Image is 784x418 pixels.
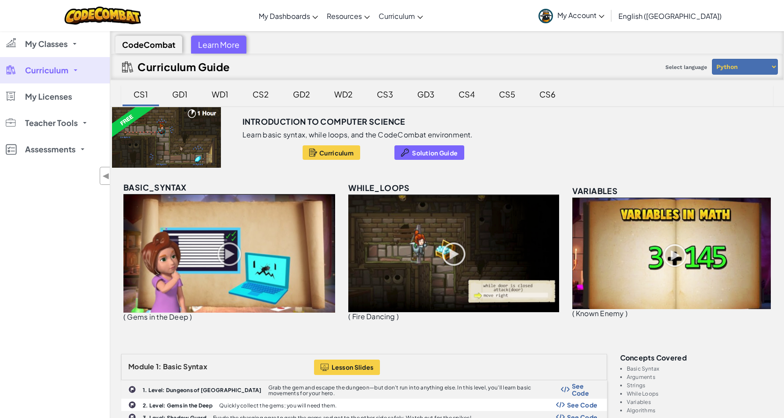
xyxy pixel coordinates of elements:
[143,387,262,393] b: 1. Level: Dungeons of [GEOGRAPHIC_DATA]
[567,401,598,408] span: See Code
[115,36,182,54] div: CodeCombat
[625,309,628,318] span: )
[322,4,374,28] a: Resources
[490,84,524,104] div: CS5
[128,362,155,371] span: Module
[121,380,607,399] a: 1. Level: Dungeons of [GEOGRAPHIC_DATA] Grab the gem and escape the dungeon—but don’t run into an...
[25,119,78,127] span: Teacher Tools
[242,130,473,139] p: Learn basic syntax, while loops, and the CodeCombat environment.
[531,84,564,104] div: CS6
[408,84,443,104] div: GD3
[128,401,136,409] img: IconChallengeLevel.svg
[379,11,415,21] span: Curriculum
[203,84,237,104] div: WD1
[561,386,570,393] img: Show Code Logo
[368,84,402,104] div: CS3
[662,61,711,74] span: Select language
[627,382,773,388] li: Strings
[314,360,380,375] button: Lesson Slides
[397,312,399,321] span: )
[123,194,335,313] img: basic_syntax_unlocked.png
[538,9,553,23] img: avatar
[25,93,72,101] span: My Licenses
[219,403,336,408] p: Quickly collect the gems; you will need them.
[556,402,565,408] img: Show Code Logo
[303,145,360,160] button: Curriculum
[123,182,187,192] span: basic_syntax
[627,391,773,396] li: While Loops
[242,115,405,128] h3: Introduction to Computer Science
[128,386,136,393] img: IconChallengeLevel.svg
[25,66,69,74] span: Curriculum
[284,84,319,104] div: GD2
[121,399,607,411] a: 2. Level: Gems in the Deep Quickly collect the gems; you will need them. Show Code Logo See Code
[123,312,126,321] span: (
[348,312,350,321] span: (
[627,407,773,413] li: Algorithms
[332,364,374,371] span: Lesson Slides
[137,61,230,73] h2: Curriculum Guide
[557,11,604,20] span: My Account
[450,84,484,104] div: CS4
[65,7,141,25] img: CodeCombat logo
[163,362,207,371] span: Basic Syntax
[627,374,773,380] li: Arguments
[534,2,609,29] a: My Account
[127,312,188,321] span: Gems in the Deep
[572,198,771,309] img: variables_unlocked.png
[348,195,559,312] img: while_loops_unlocked.png
[156,362,162,371] span: 1:
[627,399,773,405] li: Variables
[163,84,196,104] div: GD1
[576,309,624,318] span: Known Enemy
[620,354,773,361] h3: Concepts covered
[627,366,773,371] li: Basic Syntax
[352,312,395,321] span: Fire Dancing
[412,149,458,156] span: Solution Guide
[394,145,464,160] button: Solution Guide
[191,36,246,54] div: Learn More
[244,84,278,104] div: CS2
[572,309,574,318] span: (
[25,145,76,153] span: Assessments
[618,11,722,21] span: English ([GEOGRAPHIC_DATA])
[348,183,409,193] span: while_loops
[319,149,354,156] span: Curriculum
[254,4,322,28] a: My Dashboards
[102,169,110,182] span: ◀
[259,11,310,21] span: My Dashboards
[268,385,561,396] p: Grab the gem and escape the dungeon—but don’t run into anything else. In this level, you’ll learn...
[374,4,427,28] a: Curriculum
[572,382,598,396] span: See Code
[325,84,361,104] div: WD2
[122,61,133,72] img: IconCurriculumGuide.svg
[143,402,213,409] b: 2. Level: Gems in the Deep
[572,186,618,196] span: variables
[614,4,726,28] a: English ([GEOGRAPHIC_DATA])
[25,40,68,48] span: My Classes
[125,84,157,104] div: CS1
[190,312,192,321] span: )
[327,11,362,21] span: Resources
